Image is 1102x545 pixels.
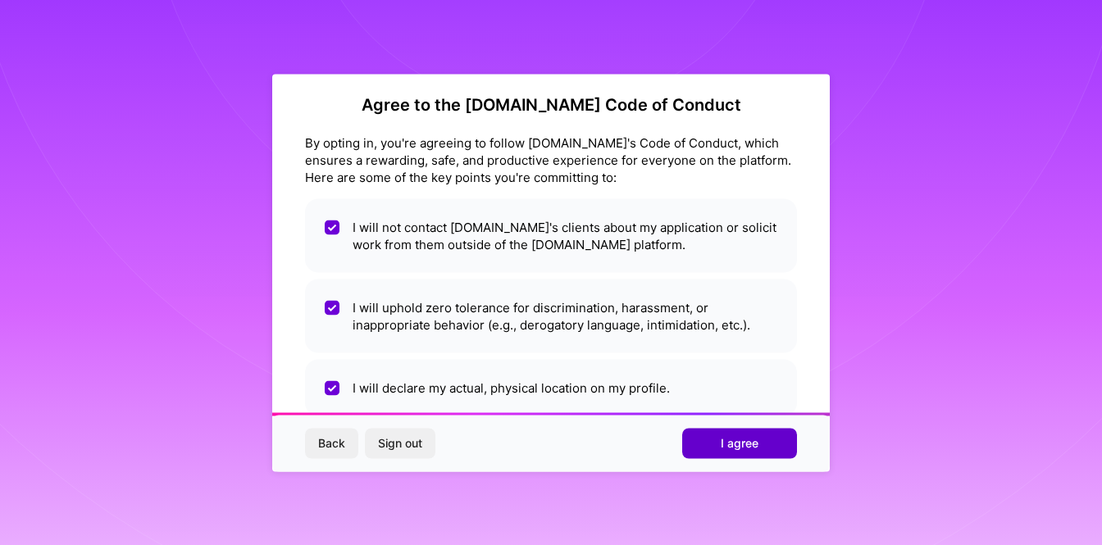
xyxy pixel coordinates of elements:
div: By opting in, you're agreeing to follow [DOMAIN_NAME]'s Code of Conduct, which ensures a rewardin... [305,134,797,185]
button: Sign out [365,429,435,458]
h2: Agree to the [DOMAIN_NAME] Code of Conduct [305,94,797,114]
span: Back [318,435,345,452]
span: Sign out [378,435,422,452]
li: I will not contact [DOMAIN_NAME]'s clients about my application or solicit work from them outside... [305,198,797,272]
button: Back [305,429,358,458]
li: I will uphold zero tolerance for discrimination, harassment, or inappropriate behavior (e.g., der... [305,279,797,352]
button: I agree [682,429,797,458]
span: I agree [721,435,758,452]
li: I will declare my actual, physical location on my profile. [305,359,797,416]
